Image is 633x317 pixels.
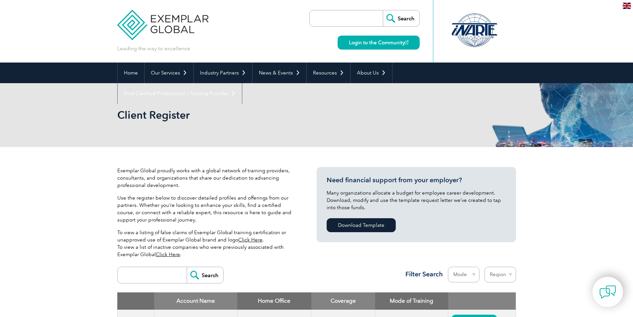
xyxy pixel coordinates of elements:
input: Search [187,267,223,283]
h3: Filter Search [401,270,443,278]
img: open_square.png [405,41,408,44]
a: Download Template [327,218,396,232]
img: en [623,3,631,9]
a: Home [118,63,144,83]
a: Find Certified Professional / Training Provider [118,83,242,104]
a: Our Services [145,63,193,83]
th: Coverage: activate to sort column ascending [311,292,375,310]
input: Search [383,10,419,26]
th: : activate to sort column ascending [448,292,516,310]
p: Use the register below to discover detailed profiles and offerings from our partners. Whether you... [117,194,297,224]
p: To view a listing of false claims of Exemplar Global training certification or unapproved use of ... [117,229,297,258]
h2: Client Register [117,110,396,120]
a: Click Here [156,251,180,257]
th: Account Name: activate to sort column descending [154,292,237,310]
a: Login to the Community [338,36,420,50]
p: Exemplar Global proudly works with a global network of training providers, consultants, and organ... [117,167,297,189]
a: Industry Partners [194,63,252,83]
p: Leading the way to excellence [117,45,190,52]
a: About Us [351,63,392,83]
p: Many organizations allocate a budget for employee career development. Download, modify and use th... [327,189,506,211]
a: News & Events [253,63,306,83]
h3: Need financial support from your employer? [327,176,506,184]
th: Home Office: activate to sort column ascending [237,292,311,310]
th: Mode of Training: activate to sort column ascending [375,292,448,310]
a: Resources [307,63,350,83]
img: contact-chat.png [599,284,616,300]
a: Click Here [238,237,263,243]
